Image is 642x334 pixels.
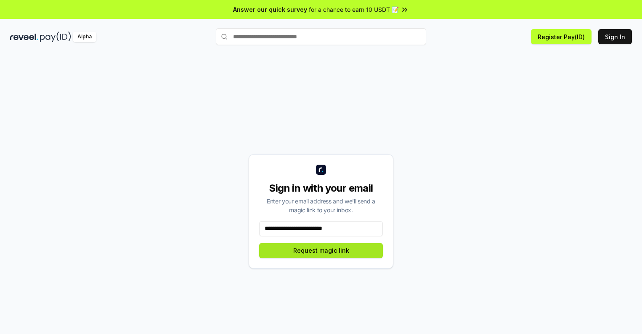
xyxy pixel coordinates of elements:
img: logo_small [316,165,326,175]
div: Enter your email address and we’ll send a magic link to your inbox. [259,197,383,214]
span: Answer our quick survey [233,5,307,14]
div: Alpha [73,32,96,42]
div: Sign in with your email [259,182,383,195]
button: Register Pay(ID) [531,29,592,44]
button: Sign In [598,29,632,44]
button: Request magic link [259,243,383,258]
span: for a chance to earn 10 USDT 📝 [309,5,399,14]
img: pay_id [40,32,71,42]
img: reveel_dark [10,32,38,42]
